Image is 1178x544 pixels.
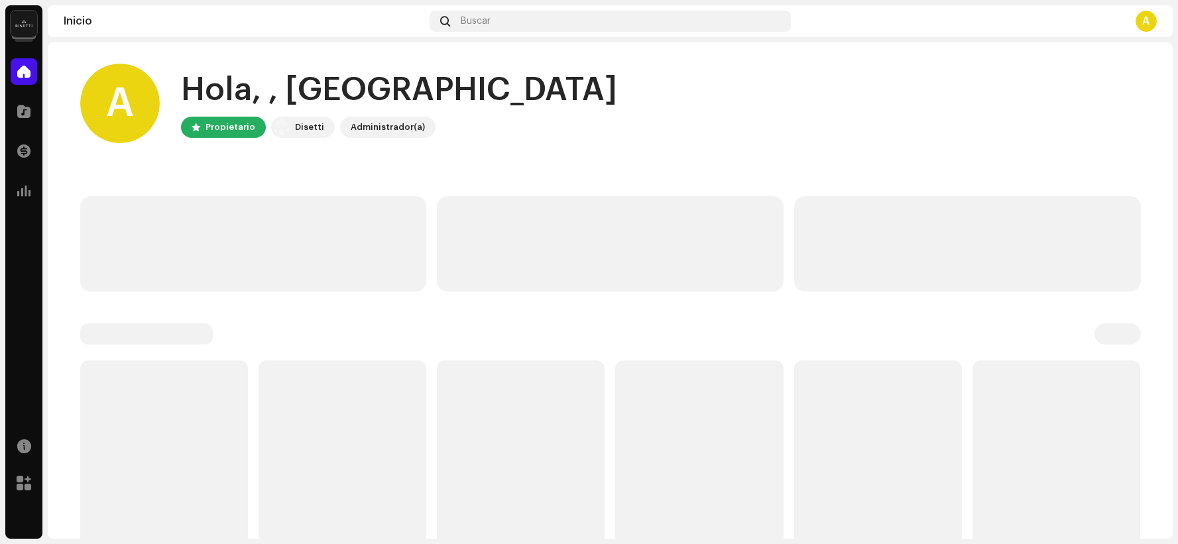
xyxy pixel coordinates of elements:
[1136,11,1157,32] div: A
[80,64,160,143] div: A
[274,119,290,135] img: 02a7c2d3-3c89-4098-b12f-2ff2945c95ee
[351,119,425,135] div: Administrador(a)
[181,69,617,111] div: Hola, , [GEOGRAPHIC_DATA]
[11,11,37,37] img: 02a7c2d3-3c89-4098-b12f-2ff2945c95ee
[461,16,491,27] span: Buscar
[64,16,424,27] div: Inicio
[295,119,324,135] div: Disetti
[206,119,255,135] div: Propietario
